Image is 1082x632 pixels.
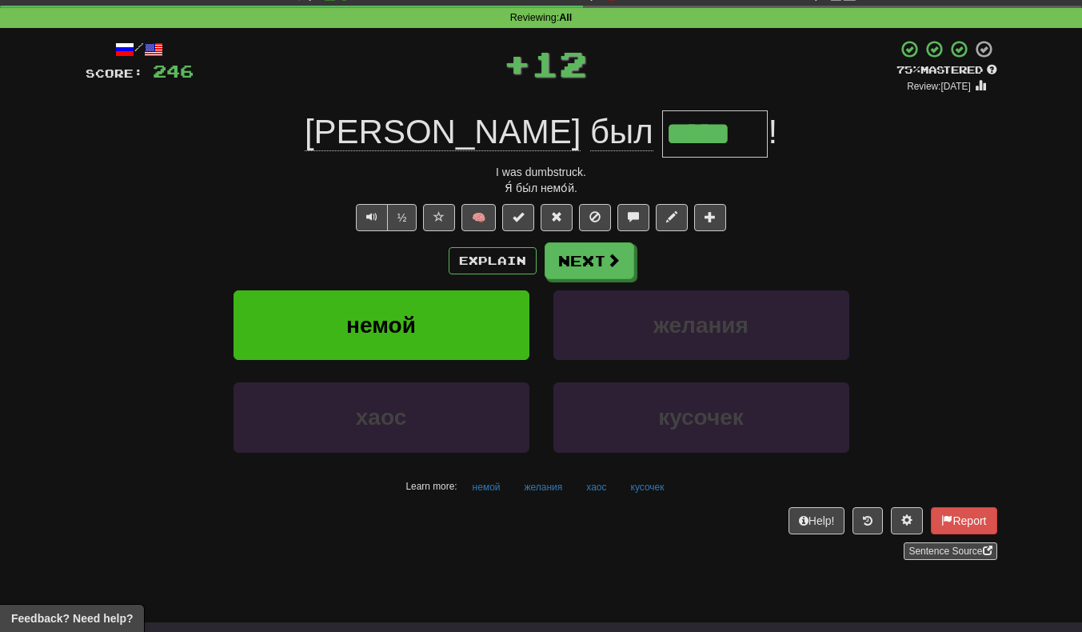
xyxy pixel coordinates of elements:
button: немой [464,475,509,499]
button: Favorite sentence (alt+f) [423,204,455,231]
button: ½ [387,204,417,231]
button: Discuss sentence (alt+u) [617,204,649,231]
span: кусочек [658,405,744,430]
button: Help! [789,507,845,534]
span: немой [346,313,416,338]
span: был [590,113,653,151]
button: кусочек [553,382,849,452]
button: 🧠 [461,204,496,231]
small: Review: [DATE] [907,81,971,92]
button: Ignore sentence (alt+i) [579,204,611,231]
button: Edit sentence (alt+d) [656,204,688,231]
button: Set this sentence to 100% Mastered (alt+m) [502,204,534,231]
div: Text-to-speech controls [353,204,417,231]
button: хаос [577,475,615,499]
span: [PERSON_NAME] [305,113,581,151]
button: Round history (alt+y) [852,507,883,534]
div: Mastered [896,63,997,78]
div: I was dumbstruck. [86,164,997,180]
div: Я́ бы́л немо́й. [86,180,997,196]
button: Reset to 0% Mastered (alt+r) [541,204,573,231]
span: желания [653,313,749,338]
span: + [503,39,531,87]
span: 75 % [896,63,920,76]
span: 12 [531,43,587,83]
button: Next [545,242,634,279]
button: желания [516,475,572,499]
small: Learn more: [405,481,457,492]
span: Open feedback widget [11,610,133,626]
span: ! [768,113,777,150]
button: Report [931,507,996,534]
span: хаос [356,405,406,430]
span: 246 [153,61,194,81]
strong: All [559,12,572,23]
button: Explain [449,247,537,274]
span: Score: [86,66,143,80]
button: желания [553,290,849,360]
div: / [86,39,194,59]
button: немой [234,290,529,360]
a: Sentence Source [904,542,996,560]
button: Play sentence audio (ctl+space) [356,204,388,231]
button: хаос [234,382,529,452]
button: Add to collection (alt+a) [694,204,726,231]
button: кусочек [622,475,673,499]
